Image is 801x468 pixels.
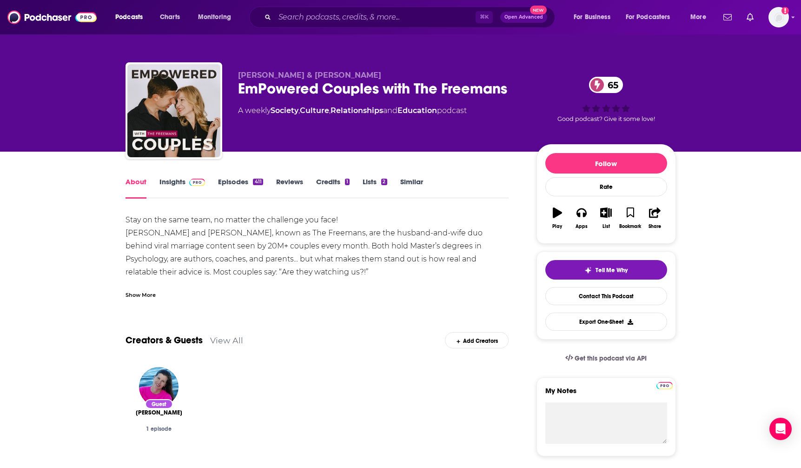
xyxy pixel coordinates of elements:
[109,10,155,25] button: open menu
[552,224,562,229] div: Play
[558,347,655,370] a: Get this podcast via API
[136,409,182,416] a: Gaby Sundra
[649,224,661,229] div: Share
[768,7,789,27] button: Show profile menu
[545,287,667,305] a: Contact This Podcast
[545,313,667,331] button: Export One-Sheet
[276,177,303,199] a: Reviews
[576,224,588,229] div: Apps
[316,177,350,199] a: Credits1
[298,106,300,115] span: ,
[115,11,143,24] span: Podcasts
[345,179,350,185] div: 1
[476,11,493,23] span: ⌘ K
[238,105,467,116] div: A weekly podcast
[400,177,423,199] a: Similar
[642,201,667,235] button: Share
[720,9,735,25] a: Show notifications dropdown
[189,179,205,186] img: Podchaser Pro
[545,201,569,235] button: Play
[743,9,757,25] a: Show notifications dropdown
[545,153,667,174] button: Follow
[594,201,618,235] button: List
[602,224,610,229] div: List
[329,106,331,115] span: ,
[126,177,146,199] a: About
[567,10,622,25] button: open menu
[198,11,231,24] span: Monitoring
[331,106,383,115] a: Relationships
[145,399,173,409] div: Guest
[656,382,673,389] img: Podchaser Pro
[139,367,179,407] img: Gaby Sundra
[397,106,437,115] a: Education
[218,177,263,199] a: Episodes411
[238,71,381,80] span: [PERSON_NAME] & [PERSON_NAME]
[159,177,205,199] a: InsightsPodchaser Pro
[530,6,547,14] span: New
[154,10,185,25] a: Charts
[618,201,642,235] button: Bookmark
[445,332,509,348] div: Add Creators
[127,64,220,157] img: EmPowered Couples with The Freemans
[383,106,397,115] span: and
[545,260,667,280] button: tell me why sparkleTell Me Why
[536,71,676,128] div: 65Good podcast? Give it some love!
[598,77,623,93] span: 65
[768,7,789,27] img: User Profile
[126,214,509,370] div: Stay on the same team, no matter the challenge you face! [PERSON_NAME] and [PERSON_NAME], known a...
[271,106,298,115] a: Society
[210,335,243,345] a: View All
[192,10,243,25] button: open menu
[557,115,655,122] span: Good podcast? Give it some love!
[626,11,670,24] span: For Podcasters
[381,179,387,185] div: 2
[275,10,476,25] input: Search podcasts, credits, & more...
[133,426,185,432] div: 1 episode
[253,179,263,185] div: 411
[768,7,789,27] span: Logged in as sarahhallprinc
[584,267,592,274] img: tell me why sparkle
[126,334,203,346] a: Creators & Guests
[574,11,610,24] span: For Business
[258,7,564,28] div: Search podcasts, credits, & more...
[620,10,684,25] button: open menu
[545,386,667,402] label: My Notes
[504,15,543,20] span: Open Advanced
[363,177,387,199] a: Lists2
[300,106,329,115] a: Culture
[575,354,647,362] span: Get this podcast via API
[589,77,623,93] a: 65
[160,11,180,24] span: Charts
[569,201,594,235] button: Apps
[656,381,673,389] a: Pro website
[684,10,718,25] button: open menu
[136,409,182,416] span: [PERSON_NAME]
[781,7,789,14] svg: Add a profile image
[690,11,706,24] span: More
[619,224,641,229] div: Bookmark
[545,177,667,196] div: Rate
[7,8,97,26] img: Podchaser - Follow, Share and Rate Podcasts
[769,418,792,440] div: Open Intercom Messenger
[500,12,547,23] button: Open AdvancedNew
[596,267,628,274] span: Tell Me Why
